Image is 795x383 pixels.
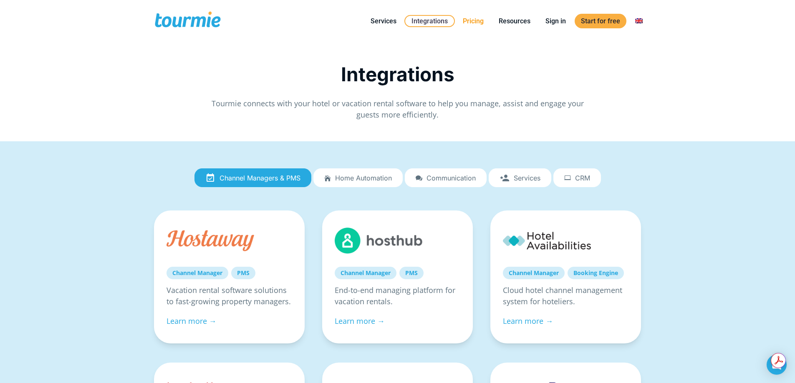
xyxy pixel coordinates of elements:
a: Channel Manager [503,267,565,279]
a: Learn more → [335,316,385,326]
span: Home automation [335,174,392,182]
span: Tourmie connects with your hotel or vacation rental software to help you manage, assist and engag... [212,98,584,120]
span: Communication [427,174,476,182]
p: End-to-end managing platform for vacation rentals. [335,285,460,307]
span: Services [514,174,540,182]
span: CRM [575,174,590,182]
a: Services [364,16,403,26]
a: Channel Manager [335,267,396,279]
a: Booking Engine [568,267,624,279]
div: Open Intercom Messenger [767,355,787,375]
a: PMS [231,267,255,279]
a: Switch to [629,16,649,26]
p: Vacation rental software solutions to fast-growing property managers. [167,285,292,307]
p: Cloud hotel channel management system for hoteliers. [503,285,628,307]
a: PMS [399,267,424,279]
a: Pricing [457,16,490,26]
span: Channel Managers & PMS [220,174,300,182]
a: Resources [492,16,537,26]
a: Learn more → [167,316,217,326]
a: Integrations [404,15,455,27]
a: Sign in [539,16,572,26]
a: Channel Manager [167,267,228,279]
a: Start for free [575,14,626,28]
a: Learn more → [503,316,553,326]
span: Integrations [341,63,454,86]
